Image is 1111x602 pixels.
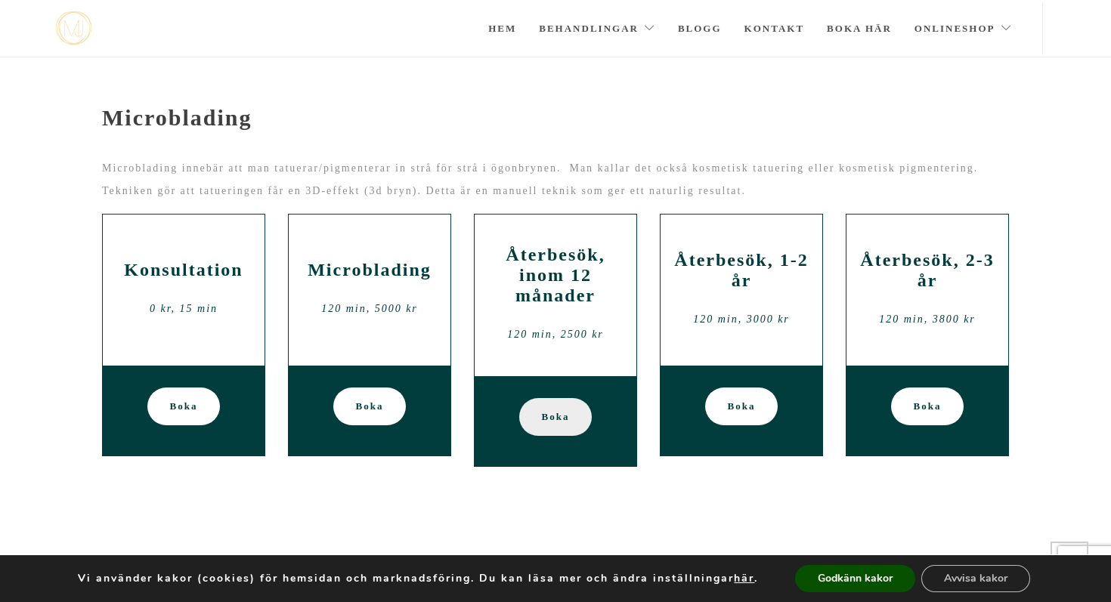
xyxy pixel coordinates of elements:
[102,157,1009,202] p: Microblading innebär att man tatuerar/pigmenterar in strå för strå i ögonbrynen. Man kallar det o...
[56,11,91,45] a: mjstudio mjstudio mjstudio
[102,79,111,105] span: -
[147,387,221,425] a: Boka
[356,387,384,425] span: Boka
[672,250,811,291] h2: Återbesök, 1-2 år
[78,572,758,585] p: Vi använder kakor (cookies) för hemsidan och marknadsföring. Du kan läsa mer och ändra inställnin...
[914,2,1012,55] a: Onlineshop
[488,2,516,55] a: Hem
[891,387,964,425] a: Boka
[858,308,997,331] div: 120 min, 3800 kr
[734,572,754,585] button: här
[795,565,915,592] button: Godkänn kakor
[300,260,439,280] h2: Microblading
[102,105,252,130] strong: Microblading
[56,11,91,45] img: mjstudio
[827,2,892,55] a: Boka här
[921,565,1030,592] button: Avvisa kakor
[486,245,625,306] h2: Återbesök, inom 12 månader
[519,398,593,436] a: Boka
[858,250,997,291] h2: Återbesök, 2-3 år
[300,298,439,320] div: 120 min, 5000 kr
[539,2,655,55] a: Behandlingar
[678,2,722,55] a: Blogg
[672,308,811,331] div: 120 min, 3000 kr
[914,387,942,425] span: Boka
[486,323,625,346] div: 120 min, 2500 kr
[705,387,778,425] a: Boka
[170,387,198,425] span: Boka
[728,387,756,425] span: Boka
[333,387,407,425] a: Boka
[114,260,253,280] h2: Konsultation
[114,298,253,320] div: 0 kr, 15 min
[542,398,570,436] span: Boka
[744,2,805,55] a: Kontakt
